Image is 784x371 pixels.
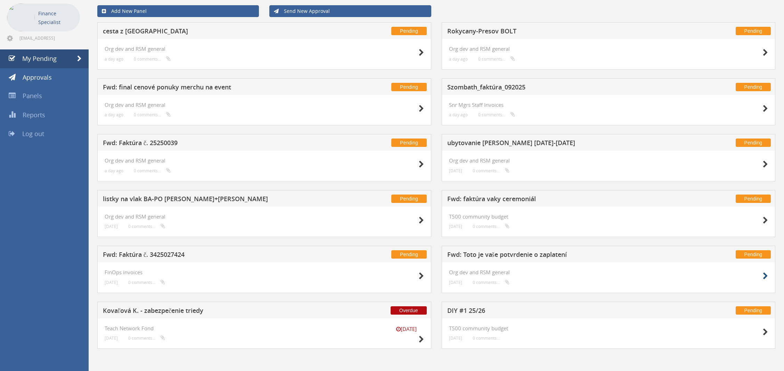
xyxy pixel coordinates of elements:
[473,224,509,229] small: 0 comments...
[105,168,123,173] small: a day ago
[105,325,424,331] h4: Teach Network Fond
[105,336,118,341] small: [DATE]
[449,280,462,285] small: [DATE]
[134,56,171,62] small: 0 comments...
[391,250,426,259] span: Pending
[105,112,123,117] small: a day ago
[449,102,768,108] h4: Snr Mgrs Staff Invoices
[105,269,424,275] h4: FinOps invoices
[23,73,52,81] span: Approvals
[22,129,44,138] span: Log out
[736,83,771,91] span: Pending
[447,251,673,260] h5: Fwd: Toto je vaše potvrdenie o zaplatení
[449,269,768,275] h4: Org dev and RSM general
[736,139,771,147] span: Pending
[449,112,468,117] small: a day ago
[23,92,42,100] span: Panels
[391,27,426,35] span: Pending
[736,27,771,35] span: Pending
[391,306,427,315] span: Overdue
[478,112,515,117] small: 0 comments...
[449,336,462,341] small: [DATE]
[449,325,768,331] h4: T500 community budget
[269,5,431,17] a: Send New Approval
[19,35,79,41] span: [EMAIL_ADDRESS][DOMAIN_NAME]
[449,46,768,52] h4: Org dev and RSM general
[23,111,45,119] span: Reports
[447,196,673,204] h5: Fwd: faktúra vaky ceremoniál
[449,224,462,229] small: [DATE]
[391,139,426,147] span: Pending
[103,251,329,260] h5: Fwd: Faktúra č. 3425027424
[449,158,768,164] h4: Org dev and RSM general
[736,195,771,203] span: Pending
[105,280,118,285] small: [DATE]
[105,214,424,220] h4: Org dev and RSM general
[449,168,462,173] small: [DATE]
[391,83,426,91] span: Pending
[447,140,673,148] h5: ubytovanie [PERSON_NAME] [DATE]-[DATE]
[449,214,768,220] h4: T500 community budget
[478,56,515,62] small: 0 comments...
[736,250,771,259] span: Pending
[105,56,123,62] small: a day ago
[447,307,673,316] h5: DIY #1 25/26
[473,336,500,341] small: 0 comments...
[447,28,673,37] h5: Rokycany-Presov BOLT
[103,307,329,316] h5: Kovaľová K. - zabezpečenie triedy
[103,140,329,148] h5: Fwd: Faktúra č. 25250039
[447,84,673,93] h5: Szombath_faktúra_092025
[473,280,509,285] small: 0 comments...
[389,325,424,333] small: [DATE]
[736,306,771,315] span: Pending
[38,9,76,26] p: Finance Specialist
[105,102,424,108] h4: Org dev and RSM general
[134,112,171,117] small: 0 comments...
[22,54,57,63] span: My Pending
[134,168,171,173] small: 0 comments...
[128,280,165,285] small: 0 comments...
[105,158,424,164] h4: Org dev and RSM general
[128,336,165,341] small: 0 comments...
[103,196,329,204] h5: listky na vlak BA-PO [PERSON_NAME]+[PERSON_NAME]
[105,224,118,229] small: [DATE]
[97,5,259,17] a: Add New Panel
[128,224,165,229] small: 0 comments...
[473,168,509,173] small: 0 comments...
[449,56,468,62] small: a day ago
[105,46,424,52] h4: Org dev and RSM general
[391,195,426,203] span: Pending
[103,28,329,37] h5: cesta z [GEOGRAPHIC_DATA]
[103,84,329,93] h5: Fwd: final cenové ponuky merchu na event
